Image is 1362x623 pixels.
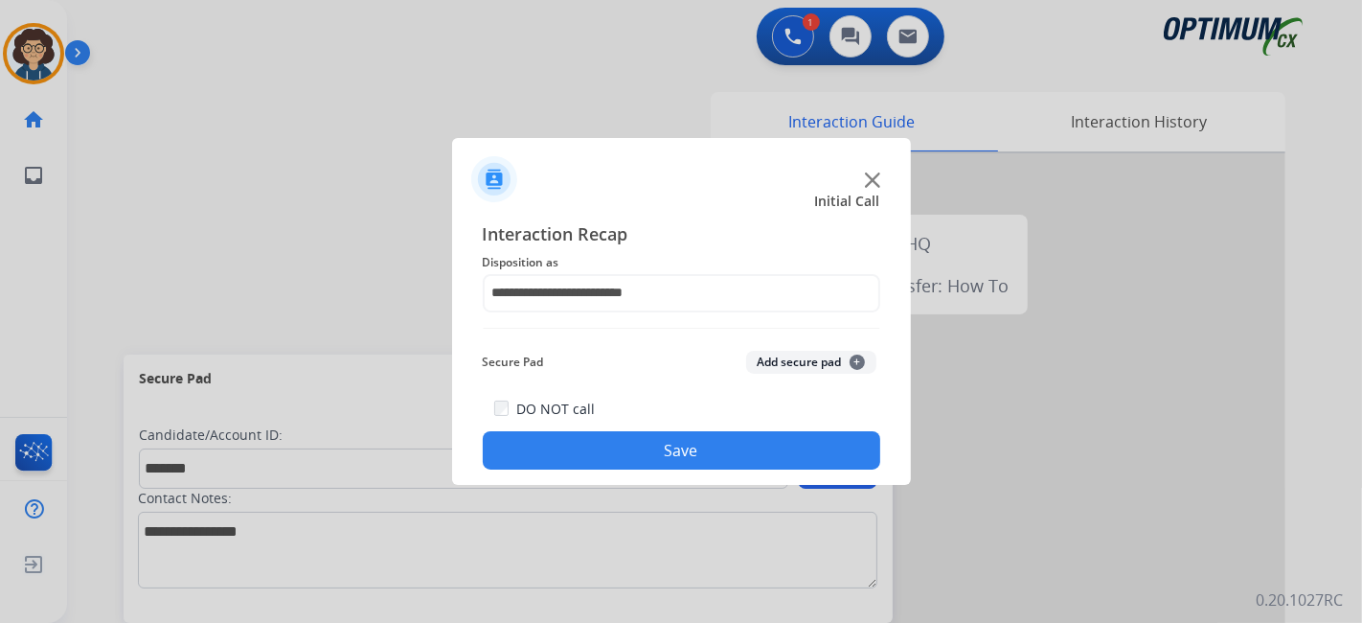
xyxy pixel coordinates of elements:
label: DO NOT call [516,400,595,419]
span: Interaction Recap [483,220,880,251]
span: Disposition as [483,251,880,274]
span: Initial Call [815,192,880,211]
button: Save [483,431,880,470]
img: contactIcon [471,156,517,202]
button: Add secure pad+ [746,351,876,374]
span: + [850,355,865,370]
img: contact-recap-line.svg [483,328,880,329]
p: 0.20.1027RC [1256,588,1343,611]
span: Secure Pad [483,351,544,374]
